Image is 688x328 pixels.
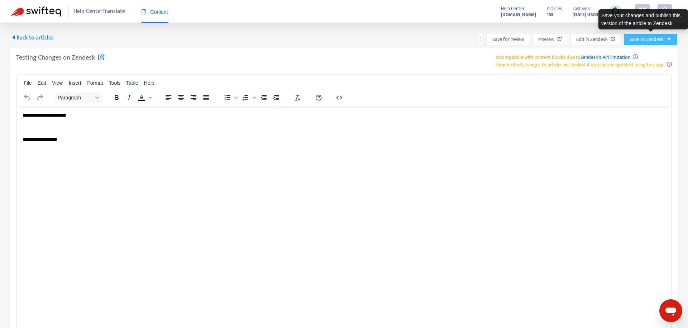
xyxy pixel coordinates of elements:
[576,36,608,43] span: Edit in Zendesk
[660,7,669,15] span: user
[312,93,325,103] button: Help
[11,33,54,43] span: Back to articles
[123,93,135,103] button: Italic
[135,93,153,103] div: Text color Black
[501,10,536,19] a: [DOMAIN_NAME]
[624,34,677,45] button: Save to Zendeskcaret-down
[221,93,239,103] div: Bullet list
[24,80,32,86] span: File
[659,299,682,322] iframe: Button to launch messaging window
[34,93,46,103] button: Redo
[496,61,664,69] span: Unpublished changes to articles will be lost if an article is updated using this app.
[126,80,138,86] span: Table
[175,93,187,103] button: Align center
[573,5,591,13] span: Last Sync
[611,7,620,16] img: sync.dc5367851b00ba804db3.png
[487,34,530,45] button: Save for review
[11,34,16,40] span: caret-left
[496,53,630,61] span: Incompatible with content blocks due to
[52,80,63,86] span: View
[239,93,257,103] div: Numbered list
[11,6,61,17] img: Swifteq
[200,93,212,103] button: Justify
[87,80,103,86] span: Format
[547,11,554,19] strong: 158
[538,36,554,43] span: Preview
[58,95,93,100] span: Paragraph
[258,93,270,103] button: Decrease indent
[573,11,598,19] strong: [DATE] 07:03
[638,7,647,15] span: appstore
[633,54,638,59] span: info-circle
[501,11,536,19] strong: [DOMAIN_NAME]
[291,93,304,103] button: Clear formatting
[547,5,562,13] span: Articles
[270,93,282,103] button: Increase indent
[110,93,123,103] button: Bold
[187,93,200,103] button: Align right
[162,93,175,103] button: Align left
[55,93,101,103] button: Block Paragraph
[109,80,121,86] span: Tools
[630,36,664,43] span: Save to Zendesk
[16,53,105,66] h5: Testing Changes on Zendesk
[141,9,168,15] span: Content
[69,80,81,86] span: Insert
[667,62,672,67] span: info-circle
[478,34,484,45] button: more
[21,93,33,103] button: Undo
[580,53,630,61] a: Zendesk's API limitation
[144,80,154,86] span: Help
[501,5,525,13] span: Help Center
[532,34,568,45] button: Preview
[478,37,483,42] span: more
[73,5,125,18] span: Help Center Translate
[492,36,524,43] span: Save for review
[141,9,146,14] span: book
[570,34,621,45] button: Edit in Zendesk
[598,9,688,29] div: Save your changes and publish this version of the article to Zendesk
[38,80,46,86] span: Edit
[666,37,672,42] span: caret-down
